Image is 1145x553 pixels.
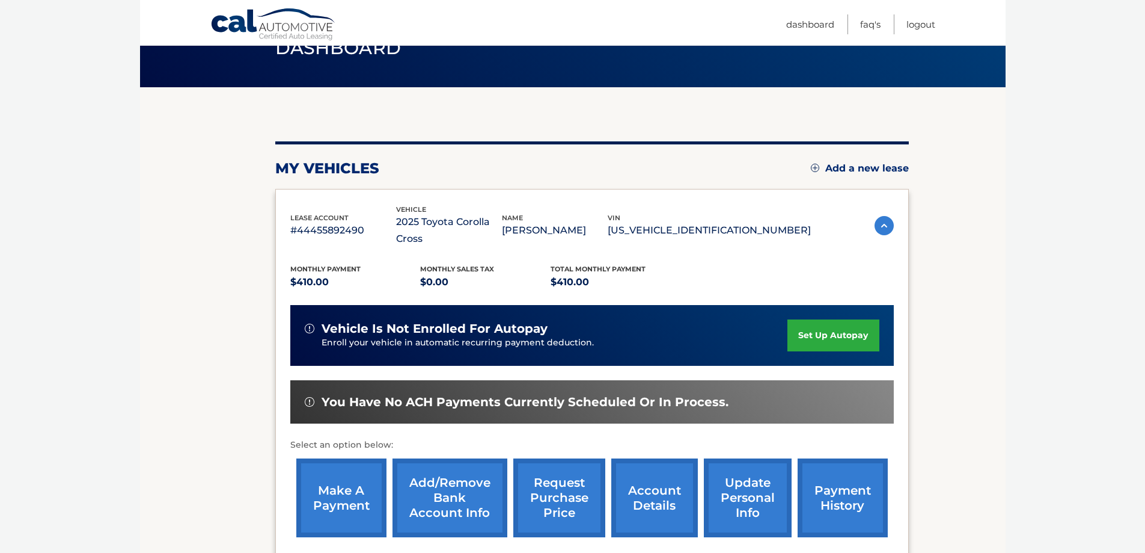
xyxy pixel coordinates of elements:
a: Dashboard [786,14,834,34]
a: request purchase price [513,459,605,537]
span: vin [608,214,620,222]
span: You have no ACH payments currently scheduled or in process. [322,395,728,410]
span: name [502,214,523,222]
p: Enroll your vehicle in automatic recurring payment deduction. [322,336,788,350]
a: make a payment [296,459,386,537]
h2: my vehicles [275,159,379,178]
a: payment history [798,459,888,537]
p: 2025 Toyota Corolla Cross [396,214,502,247]
a: Add/Remove bank account info [392,459,507,537]
p: Select an option below: [290,438,894,453]
a: Logout [906,14,935,34]
span: Dashboard [275,37,402,59]
a: set up autopay [787,320,879,351]
a: Add a new lease [811,162,909,175]
a: FAQ's [860,14,881,34]
img: add.svg [811,164,819,172]
span: Total Monthly Payment [551,265,646,273]
span: vehicle [396,205,426,214]
a: update personal info [704,459,792,537]
a: account details [611,459,698,537]
p: #44455892490 [290,222,396,239]
span: vehicle is not enrolled for autopay [322,321,548,336]
img: accordion-active.svg [875,216,894,235]
p: [PERSON_NAME] [502,222,608,239]
span: lease account [290,214,349,222]
p: $410.00 [551,274,681,291]
img: alert-white.svg [305,397,314,407]
p: [US_VEHICLE_IDENTIFICATION_NUMBER] [608,222,811,239]
img: alert-white.svg [305,324,314,333]
p: $410.00 [290,274,421,291]
p: $0.00 [420,274,551,291]
a: Cal Automotive [210,8,337,43]
span: Monthly sales Tax [420,265,494,273]
span: Monthly Payment [290,265,361,273]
